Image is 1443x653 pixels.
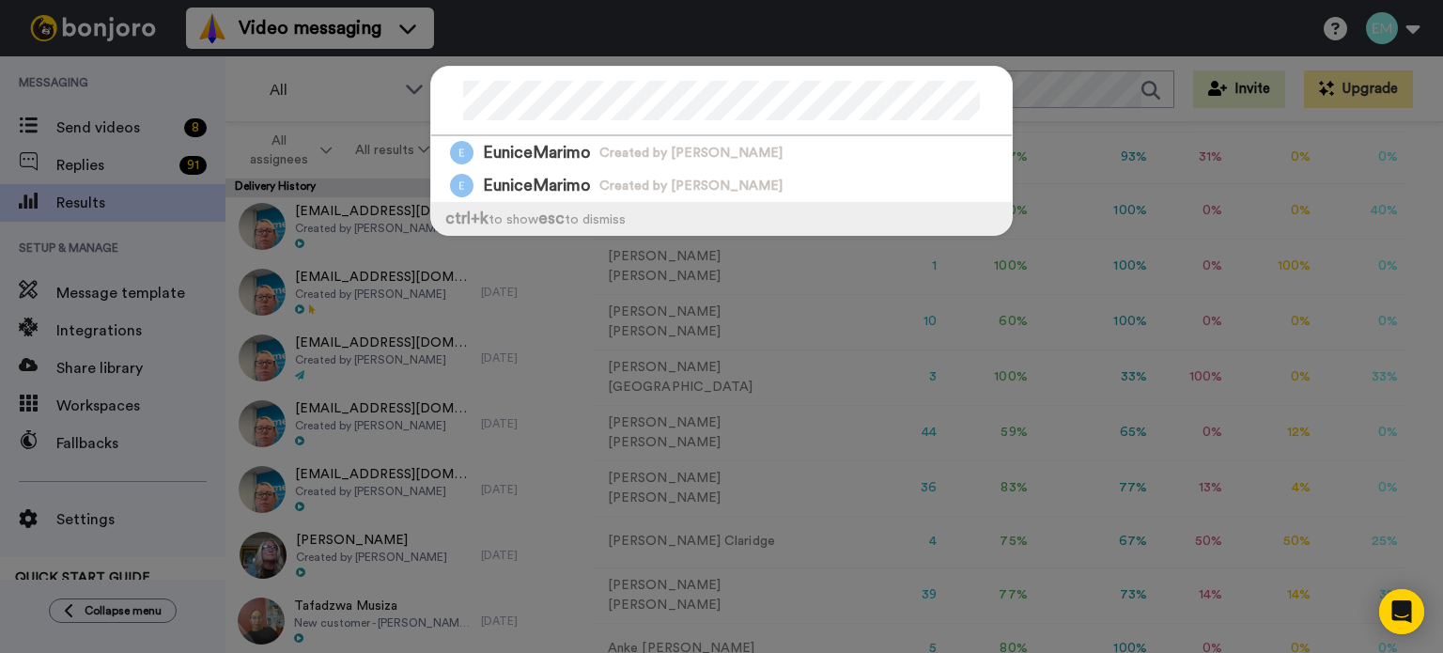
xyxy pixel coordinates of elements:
[450,141,473,164] img: Image of EuniceMarimo
[538,210,565,226] span: esc
[1379,589,1424,634] div: Open Intercom Messenger
[599,144,783,163] span: Created by [PERSON_NAME]
[599,177,783,195] span: Created by [PERSON_NAME]
[450,174,473,197] img: Image of EuniceMarimo
[483,174,590,197] span: EuniceMarimo
[445,210,489,226] span: ctrl +k
[431,169,1012,202] a: Image of EuniceMarimoEuniceMarimoCreated by [PERSON_NAME]
[431,202,1012,235] div: to show to dismiss
[483,141,590,164] span: EuniceMarimo
[431,136,1012,169] a: Image of EuniceMarimoEuniceMarimoCreated by [PERSON_NAME]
